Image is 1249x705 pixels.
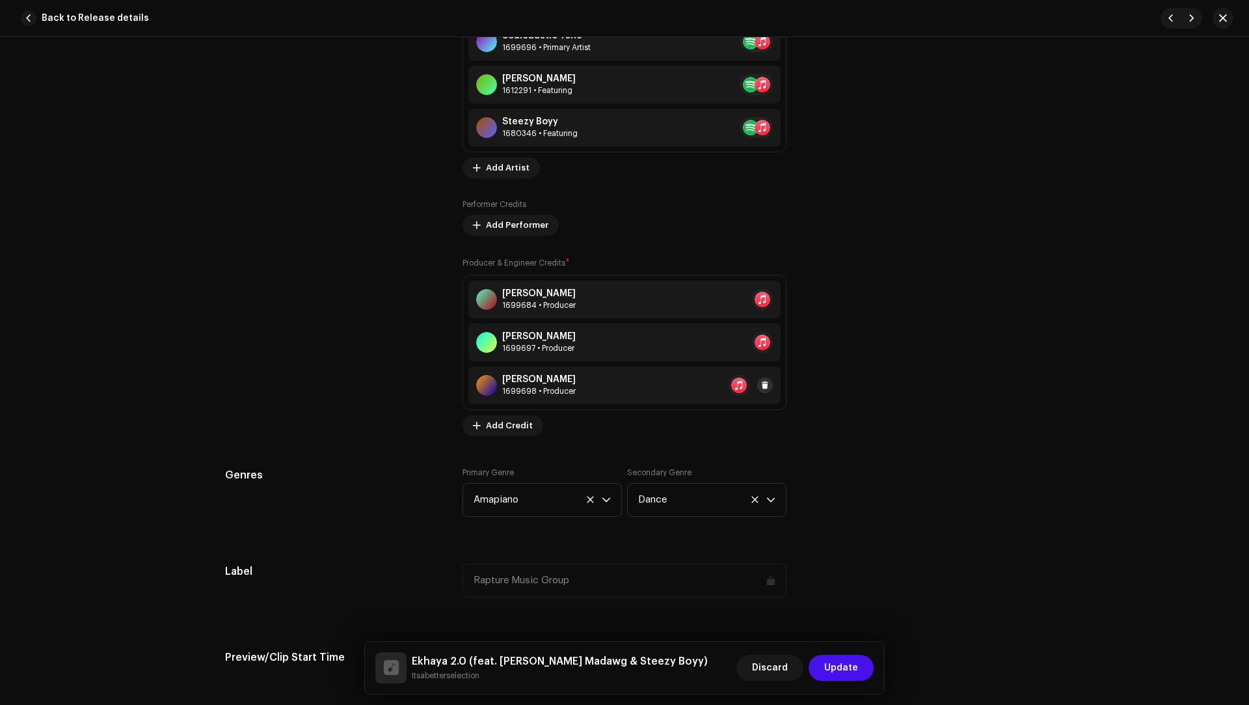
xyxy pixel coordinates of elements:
span: Add Artist [486,155,530,181]
div: Producer [502,343,576,353]
small: Ekhaya 2.0 (feat. Reggie Madawg & Steezy Boyy) [412,669,708,682]
div: Producer [502,300,576,311]
div: [PERSON_NAME] [502,74,576,84]
div: Producer [502,386,576,396]
div: Primary Artist [502,42,591,53]
div: Featuring [502,128,578,139]
div: [PERSON_NAME] [502,331,576,342]
button: Add Credit [463,415,543,436]
span: Update [824,655,858,681]
small: Producer & Engineer Credits [463,259,565,267]
h5: Preview/Clip Start Time [225,644,442,670]
h5: Genres [225,467,442,483]
button: Add Artist [463,158,540,178]
h5: Ekhaya 2.0 (feat. Reggie Madawg & Steezy Boyy) [412,654,708,669]
label: Primary Genre [463,467,514,478]
button: Update [809,655,874,681]
span: Add Credit [486,413,533,439]
div: [PERSON_NAME] [502,374,576,385]
div: [PERSON_NAME] [502,288,576,299]
label: Performer Credits [463,199,526,210]
span: Dance [638,484,766,516]
span: Amapiano [474,484,602,516]
div: Featuring [502,85,576,96]
button: Discard [736,655,803,681]
button: Add Performer [463,215,559,236]
span: Discard [752,655,788,681]
div: dropdown trigger [602,484,611,516]
div: Steezy Boyy [502,117,578,127]
label: Secondary Genre [627,467,692,478]
span: Add Performer [486,212,548,238]
h5: Label [225,564,442,579]
div: dropdown trigger [766,484,775,516]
